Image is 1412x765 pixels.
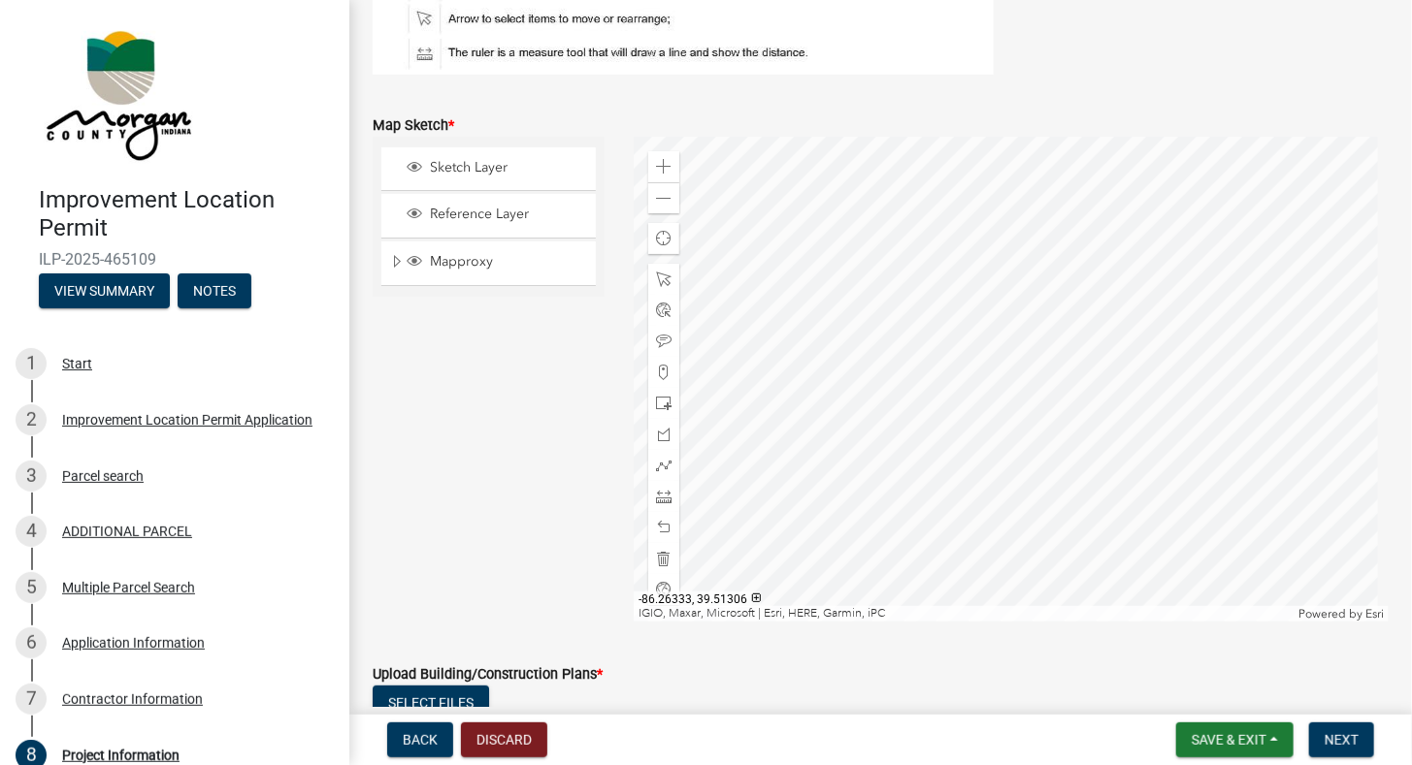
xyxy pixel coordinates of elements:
[648,151,679,182] div: Zoom in
[16,348,47,379] div: 1
[425,159,589,176] span: Sketch Layer
[404,159,589,178] div: Sketch Layer
[373,668,603,682] label: Upload Building/Construction Plans
[62,749,180,762] div: Project Information
[389,253,404,273] span: Expand
[387,722,453,757] button: Back
[178,273,251,308] button: Notes
[62,636,205,650] div: Application Information
[404,206,589,225] div: Reference Layer
[1192,732,1266,748] span: Save & Exit
[425,206,589,223] span: Reference Layer
[39,186,334,242] h4: Improvement Location Permit
[648,223,679,254] div: Find my location
[39,273,170,308] button: View Summary
[16,461,47,492] div: 3
[373,119,454,133] label: Map Sketch
[62,469,144,483] div: Parcel search
[461,722,547,757] button: Discard
[634,606,1294,622] div: IGIO, Maxar, Microsoft | Esri, HERE, Garmin, iPC
[62,357,92,370] div: Start
[16,572,47,603] div: 5
[381,147,596,191] li: Sketch Layer
[39,250,311,269] span: ILP-2025-465109
[1176,722,1294,757] button: Save & Exit
[16,516,47,547] div: 4
[16,404,47,435] div: 2
[381,241,596,286] li: Mapproxy
[62,692,203,706] div: Contractor Information
[16,684,47,715] div: 7
[1365,607,1384,621] a: Esri
[1294,606,1389,622] div: Powered by
[62,581,195,594] div: Multiple Parcel Search
[16,627,47,658] div: 6
[648,182,679,213] div: Zoom out
[404,253,589,272] div: Mapproxy
[373,685,489,720] button: Select files
[1309,722,1374,757] button: Next
[62,413,312,427] div: Improvement Location Permit Application
[62,525,192,538] div: ADDITIONAL PARCEL
[381,194,596,238] li: Reference Layer
[379,143,598,291] ul: Layer List
[403,732,438,748] span: Back
[178,284,251,300] wm-modal-confirm: Notes
[425,253,589,271] span: Mapproxy
[39,284,170,300] wm-modal-confirm: Summary
[1325,732,1359,748] span: Next
[39,20,195,166] img: Morgan County, Indiana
